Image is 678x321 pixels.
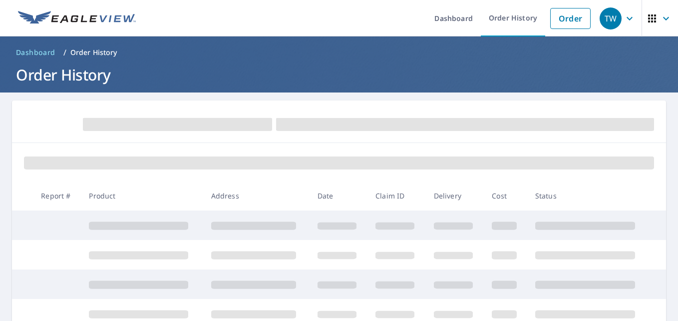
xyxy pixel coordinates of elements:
[550,8,591,29] a: Order
[70,47,117,57] p: Order History
[12,64,666,85] h1: Order History
[33,181,81,210] th: Report #
[16,47,55,57] span: Dashboard
[81,181,203,210] th: Product
[12,44,59,60] a: Dashboard
[484,181,527,210] th: Cost
[367,181,426,210] th: Claim ID
[18,11,136,26] img: EV Logo
[600,7,622,29] div: TW
[310,181,368,210] th: Date
[63,46,66,58] li: /
[426,181,484,210] th: Delivery
[12,44,666,60] nav: breadcrumb
[527,181,649,210] th: Status
[203,181,310,210] th: Address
